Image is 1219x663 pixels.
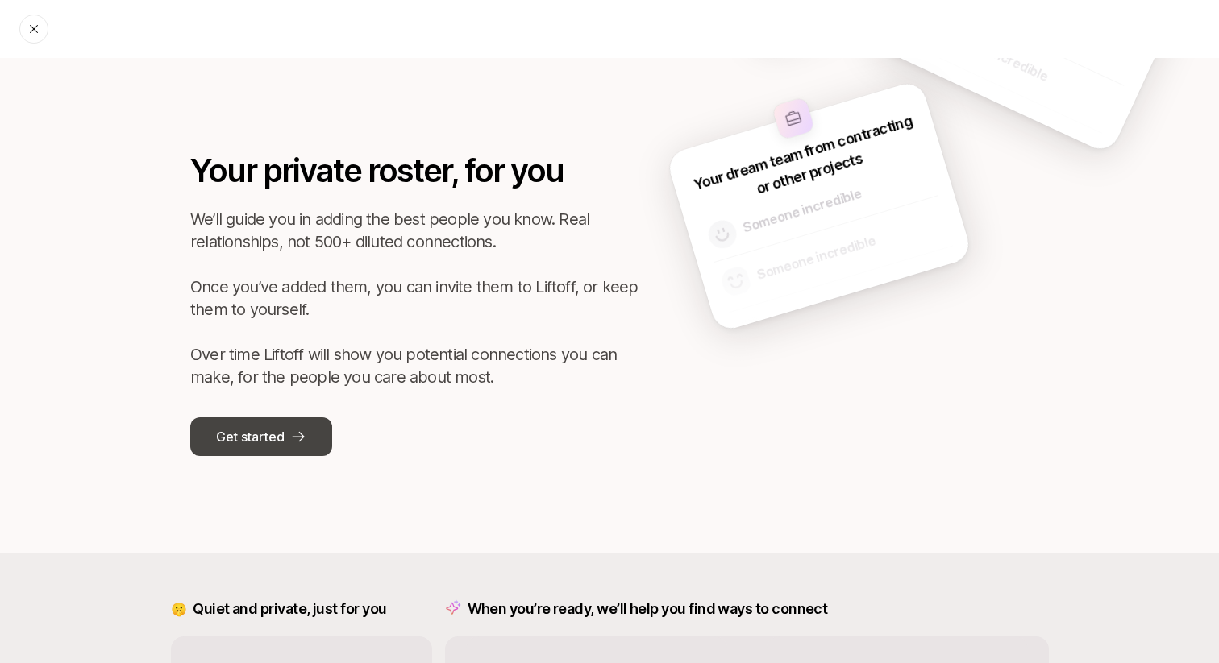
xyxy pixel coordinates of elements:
p: 🤫 [171,599,187,619]
p: Your dream team from contracting or other projects [688,109,924,218]
img: other-company-logo.svg [772,97,814,139]
p: When you’re ready, we’ll help you find ways to connect [468,598,828,620]
p: Your private roster, for you [190,147,642,195]
p: We’ll guide you in adding the best people you know. Real relationships, not 500+ diluted connecti... [190,208,642,388]
p: Quiet and private, just for you [193,598,386,620]
p: Get started [216,426,284,447]
button: Get started [190,417,332,456]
